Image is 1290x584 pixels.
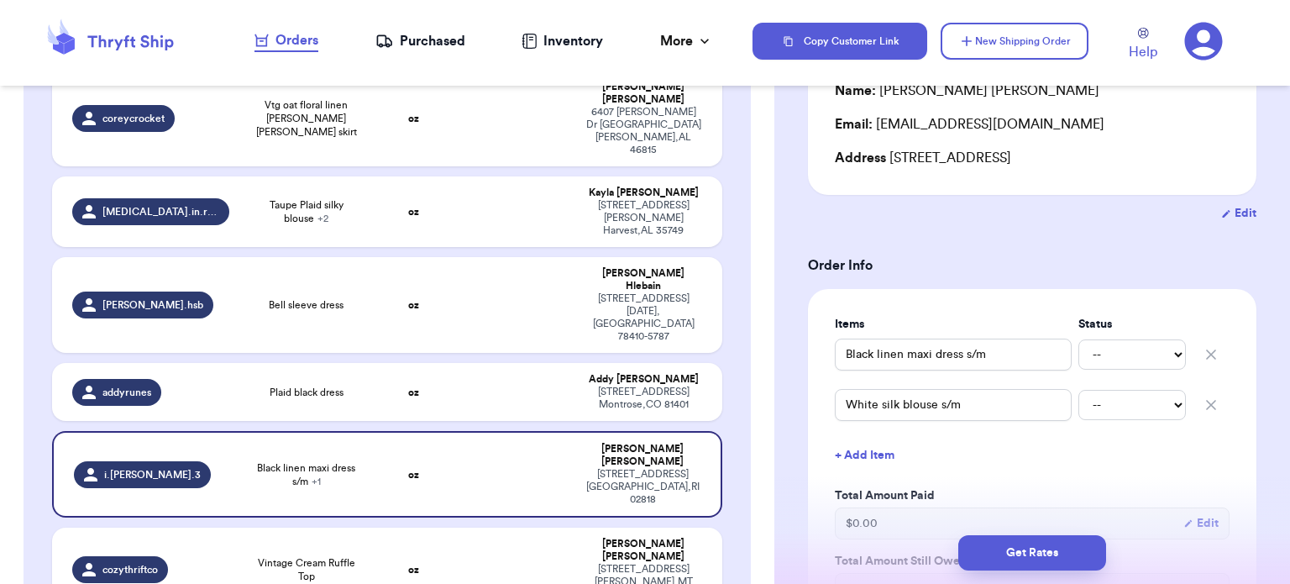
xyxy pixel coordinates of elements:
[585,373,702,386] div: Addy [PERSON_NAME]
[585,386,702,411] div: [STREET_ADDRESS] Montrose , CO 81401
[408,387,419,397] strong: oz
[835,148,1230,168] div: [STREET_ADDRESS]
[1078,316,1186,333] label: Status
[835,84,876,97] span: Name:
[835,487,1230,504] label: Total Amount Paid
[254,30,318,52] a: Orders
[1129,42,1157,62] span: Help
[585,538,702,563] div: [PERSON_NAME] [PERSON_NAME]
[941,23,1088,60] button: New Shipping Order
[102,386,151,399] span: addyrunes
[585,468,700,506] div: [STREET_ADDRESS] [GEOGRAPHIC_DATA] , RI 02818
[808,255,1256,276] h3: Order Info
[408,565,419,575] strong: oz
[102,298,203,312] span: [PERSON_NAME].hsb
[102,205,220,218] span: [MEDICAL_DATA].in.rose.blush
[585,187,702,199] div: Kayla [PERSON_NAME]
[585,267,702,292] div: [PERSON_NAME] Hlebain
[585,443,700,468] div: [PERSON_NAME] [PERSON_NAME]
[828,437,1236,474] button: + Add Item
[249,461,364,488] span: Black linen maxi dress s/m
[585,292,702,343] div: [STREET_ADDRESS] [DATE] , [GEOGRAPHIC_DATA] 78410-5787
[312,476,321,487] span: + 1
[375,31,465,51] a: Purchased
[270,386,343,399] span: Plaid black dress
[752,23,927,60] button: Copy Customer Link
[408,470,419,480] strong: oz
[846,515,878,532] span: $ 0.00
[1183,515,1219,532] button: Edit
[254,30,318,50] div: Orders
[249,198,364,225] span: Taupe Plaid silky blouse
[835,118,873,131] span: Email:
[585,81,702,106] div: [PERSON_NAME] [PERSON_NAME]
[835,151,886,165] span: Address
[408,300,419,310] strong: oz
[660,31,713,51] div: More
[835,81,1099,101] div: [PERSON_NAME] [PERSON_NAME]
[102,563,158,576] span: cozythriftco
[104,468,201,481] span: i.[PERSON_NAME].3
[1221,205,1256,222] button: Edit
[408,207,419,217] strong: oz
[249,556,364,583] span: Vintage Cream Ruffle Top
[249,98,364,139] span: Vtg oat floral linen [PERSON_NAME] [PERSON_NAME] skirt
[585,199,702,237] div: [STREET_ADDRESS][PERSON_NAME] Harvest , AL 35749
[408,113,419,124] strong: oz
[522,31,603,51] a: Inventory
[102,112,165,125] span: coreycrocket
[1129,28,1157,62] a: Help
[958,535,1106,571] button: Get Rates
[269,298,343,312] span: Bell sleeve dress
[585,106,702,156] div: 6407 [PERSON_NAME] Dr [GEOGRAPHIC_DATA][PERSON_NAME] , AL 46815
[835,316,1072,333] label: Items
[317,213,328,224] span: + 2
[835,114,1230,134] div: [EMAIL_ADDRESS][DOMAIN_NAME]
